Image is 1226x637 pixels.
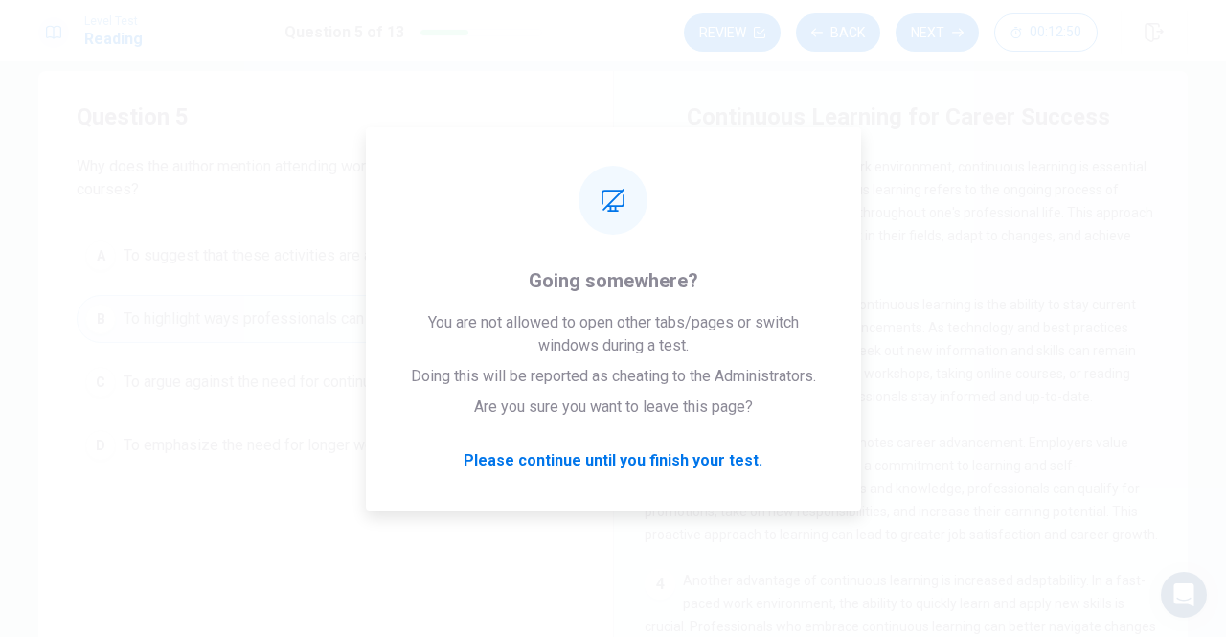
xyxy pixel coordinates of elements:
button: BTo highlight ways professionals can stay informed and up-to-date [77,295,575,343]
span: One of the main benefits of continuous learning is the ability to stay current with industry tren... [645,297,1136,404]
button: Back [796,13,880,52]
span: Level Test [84,14,143,28]
span: In [DATE] rapidly changing work environment, continuous learning is essential for career success.... [645,159,1153,266]
div: B [85,304,116,334]
span: To emphasize the need for longer working hours [124,434,447,457]
span: To argue against the need for continuous learning [124,371,452,394]
button: DTo emphasize the need for longer working hours [77,421,575,469]
div: A [85,240,116,271]
h1: Question 5 of 13 [284,21,404,44]
button: Next [896,13,979,52]
div: 2 [645,293,675,324]
button: ATo suggest that these activities are a waste of time [77,232,575,280]
div: 3 [645,431,675,462]
span: Continuous learning also promotes career advancement. Employers value employees who demonstrate a... [645,435,1158,542]
button: 00:12:50 [994,13,1098,52]
h4: Continuous Learning for Career Success [687,102,1110,132]
div: 1 [645,155,675,186]
div: C [85,367,116,398]
h1: Reading [84,28,143,51]
div: D [85,430,116,461]
div: Open Intercom Messenger [1161,572,1207,618]
span: To suggest that these activities are a waste of time [124,244,468,267]
div: 4 [645,569,675,600]
span: To highlight ways professionals can stay informed and up-to-date [124,307,563,330]
h4: Question 5 [77,102,575,132]
span: 00:12:50 [1030,25,1081,40]
span: Why does the author mention attending workshops and taking online courses? [77,155,575,201]
button: CTo argue against the need for continuous learning [77,358,575,406]
button: Review [684,13,781,52]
